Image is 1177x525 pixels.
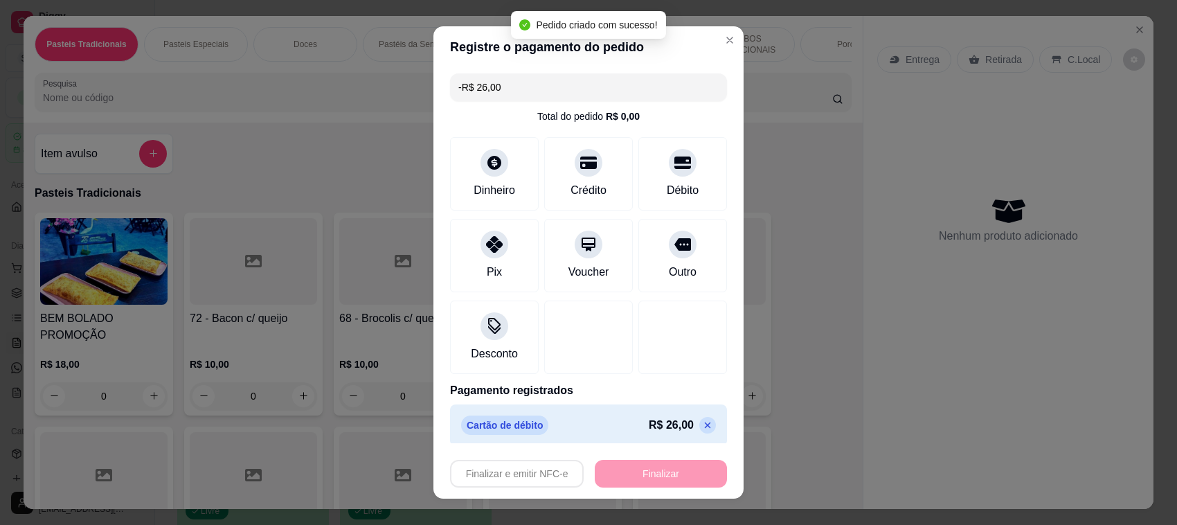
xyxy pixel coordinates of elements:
p: R$ 26,00 [649,417,694,434]
div: Crédito [570,182,607,199]
p: Cartão de débito [461,416,548,435]
div: Desconto [471,346,518,362]
button: Close [719,29,741,51]
div: Total do pedido [537,109,640,123]
header: Registre o pagamento do pedido [433,26,744,68]
div: Outro [669,264,697,281]
input: Ex.: hambúrguer de cordeiro [458,73,719,101]
div: Dinheiro [474,182,515,199]
div: Voucher [568,264,609,281]
div: R$ 0,00 [606,109,640,123]
span: Pedido criado com sucesso! [536,19,657,30]
p: Pagamento registrados [450,382,727,399]
span: check-circle [519,19,530,30]
div: Pix [487,264,502,281]
div: Débito [667,182,699,199]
